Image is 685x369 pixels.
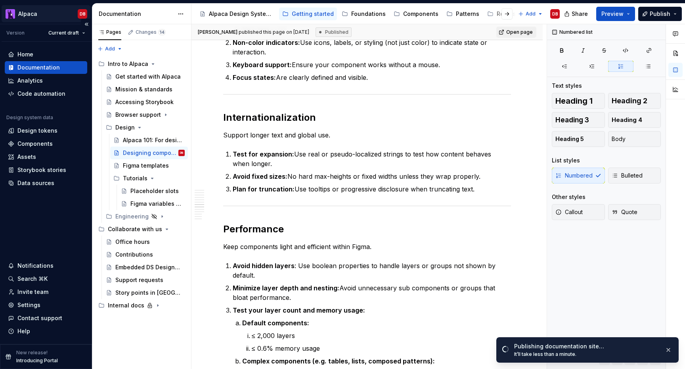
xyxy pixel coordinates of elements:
button: Add [516,8,545,19]
p: ≤ 0.6% memory usage [252,344,511,353]
div: Browser support [115,111,161,119]
button: Preview [596,7,635,21]
span: [PERSON_NAME] [198,29,237,35]
strong: Focus states: [233,73,276,81]
a: Office hours [103,236,188,248]
button: Current draft [45,27,89,39]
p: No hard max-heights or fixed widths unless they wrap properly. [233,172,511,181]
p: Use real or pseudo-localized strings to test how content behaves when longer. [233,149,511,168]
a: Alpaca 101: For designers [110,134,188,147]
a: Documentation [5,61,87,74]
div: Data sources [17,179,54,187]
p: Use icons, labels, or styling (not just color) to indicate state or interaction. [233,38,511,57]
a: Patterns [443,8,482,20]
div: It’ll take less than a minute. [514,351,658,357]
button: Heading 2 [608,93,661,109]
div: Text styles [552,82,582,90]
a: Embedded DS Designers [103,261,188,274]
button: Add [95,43,125,54]
div: Design [103,121,188,134]
div: List styles [552,156,580,164]
h2: Performance [223,223,511,236]
p: Keep components light and efficient within Figma. [223,242,511,251]
div: Office hours [115,238,150,246]
span: Heading 1 [555,97,593,105]
div: Accessing Storybook [115,98,174,106]
a: Code automation [5,87,87,100]
h2: Internationalization [223,111,511,124]
a: Alpaca Design System 🦙 [196,8,277,20]
span: Heading 3 [555,116,589,124]
div: Tutorials [110,172,188,185]
button: AlpacaDB [2,5,90,22]
span: Heading 2 [612,97,647,105]
div: Other styles [552,193,586,201]
span: published this page on [DATE] [198,29,309,35]
a: Components [5,137,87,150]
div: Publishing documentation site… [514,342,658,350]
div: Designing components 101 [123,149,177,157]
div: Tutorials [123,174,147,182]
div: Search ⌘K [17,275,48,283]
p: Use tooltips or progressive disclosure when truncating text. [233,184,511,194]
button: Notifications [5,259,87,272]
a: Placeholder slots [118,185,188,197]
span: Callout [555,208,583,216]
span: 14 [158,29,166,35]
a: Settings [5,299,87,311]
span: Bulleted [612,172,643,180]
p: New release! [16,350,48,356]
strong: Plan for truncation: [233,185,295,193]
div: Support requests [115,276,163,284]
a: Releases [484,8,526,20]
div: Figma templates [123,162,169,170]
div: Code automation [17,90,65,98]
button: Body [608,131,661,147]
a: Components [390,8,442,20]
div: Design [115,124,135,131]
div: Alpaca 101: For designers [123,136,183,144]
div: Figma variables & modes [130,200,183,208]
strong: Test your layer count and memory usage: [233,306,365,314]
div: DB [80,11,86,17]
div: Story points in [GEOGRAPHIC_DATA] [115,289,181,297]
img: 003f14f4-5683-479b-9942-563e216bc167.png [6,9,15,19]
p: : Use boolean properties to handle layers or groups not shown by default. [233,261,511,280]
div: Home [17,50,33,58]
strong: Minimize layer depth and nesting: [233,284,339,292]
div: Help [17,327,30,335]
a: Figma templates [110,159,188,172]
button: Share [560,7,593,21]
span: Heading 5 [555,135,584,143]
span: Add [105,46,115,52]
div: Storybook stories [17,166,66,174]
a: Design tokens [5,124,87,137]
div: Published [316,27,352,37]
div: Alpaca Design System 🦙 [209,10,274,18]
div: Patterns [456,10,479,18]
div: Assets [17,153,36,161]
button: Help [5,325,87,338]
p: Avoid unnecessary sub components or groups that bloat performance. [233,283,511,302]
div: Engineering [103,210,188,223]
div: Page tree [196,6,514,22]
div: Collaborate with us [108,225,162,233]
span: Publish [650,10,670,18]
span: Share [572,10,588,18]
span: Heading 4 [612,116,642,124]
button: Search ⌘K [5,272,87,285]
a: Get started with Alpaca [103,70,188,83]
span: Current draft [48,30,79,36]
a: Analytics [5,74,87,87]
a: Storybook stories [5,164,87,176]
span: Open page [506,29,533,35]
strong: Test for expansion: [233,150,294,158]
div: Changes [136,29,166,35]
span: Body [612,135,626,143]
div: Placeholder slots [130,187,179,195]
div: DB [552,11,558,17]
div: Components [17,140,53,148]
button: Publish [638,7,682,21]
div: Alpaca [18,10,37,18]
button: Callout [552,204,605,220]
